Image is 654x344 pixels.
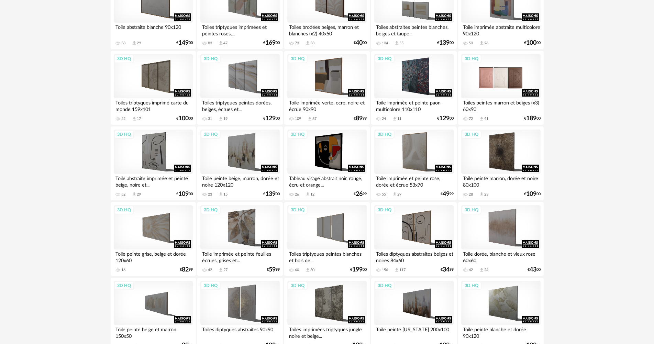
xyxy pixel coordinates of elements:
span: Download icon [218,116,223,121]
div: 47 [223,41,228,46]
span: 49 [443,192,450,197]
div: 27 [223,268,228,273]
div: € 99 [267,267,280,272]
div: Tableau visage abstrait noir, rouge, écru et orange... [287,174,366,188]
span: Download icon [218,267,223,273]
div: 55 [399,41,403,46]
span: Download icon [218,41,223,46]
div: 17 [137,116,141,121]
div: 3D HQ [288,281,308,290]
span: 189 [526,116,536,121]
a: 3D HQ Toile peinte beige, marron, dorée et noire 120x120 23 Download icon 15 €13900 [197,126,282,201]
div: 22 [121,116,125,121]
div: 24 [382,116,386,121]
div: Toile imprimée et peinte paon multicolore 110x110 [374,98,453,112]
div: 156 [382,268,388,273]
span: Download icon [307,116,312,121]
a: 3D HQ Toile imprimée verte, ocre, noire et écrue 90x90 109 Download icon 67 €8999 [284,51,369,125]
div: 28 [469,192,473,197]
div: Toiles diptyques abstraites beiges et noires 84x60 [374,249,453,263]
div: Toile peinte marron, dorée et noire 80x100 [461,174,540,188]
a: 3D HQ Toiles triptyques peintes blanches et bois de... 60 Download icon 30 €19900 [284,202,369,276]
div: 3D HQ [462,54,481,63]
div: 42 [469,268,473,273]
div: 3D HQ [375,54,395,63]
div: € 99 [441,192,454,197]
span: 40 [356,41,363,45]
div: Toile peinte beige et marron 150x50 [114,325,193,339]
div: 24 [484,268,488,273]
div: 3D HQ [114,281,134,290]
a: 3D HQ Toiles triptyques imprimé carte du monde 159x101 22 Download icon 17 €10000 [111,51,196,125]
div: Toile abstraite blanche 90x120 [114,23,193,36]
span: 109 [526,192,536,197]
a: 3D HQ Tableau visage abstrait noir, rouge, écru et orange... 26 Download icon 12 €2699 [284,126,369,201]
a: 3D HQ Toiles peintes marron et beiges (x3) 60x90 72 Download icon 41 €18900 [458,51,543,125]
span: 82 [182,267,189,272]
div: 42 [208,268,212,273]
span: Download icon [394,267,399,273]
div: Toile peinte [US_STATE] 200x100 [374,325,453,339]
span: Download icon [479,116,484,121]
div: 3D HQ [201,54,221,63]
div: 117 [399,268,406,273]
span: 89 [356,116,363,121]
div: € 00 [524,41,541,45]
span: 100 [526,41,536,45]
div: 23 [484,192,488,197]
div: 31 [208,116,212,121]
span: Download icon [392,116,397,121]
div: 104 [382,41,388,46]
div: 3D HQ [375,206,395,214]
span: Download icon [479,41,484,46]
div: 73 [295,41,299,46]
div: 29 [137,41,141,46]
div: 41 [484,116,488,121]
div: € 00 [263,41,280,45]
span: 59 [269,267,276,272]
div: Toiles triptyques imprimé carte du monde 159x101 [114,98,193,112]
div: 109 [295,116,301,121]
a: 3D HQ Toile abstraite imprimée et peinte beige, noire et... 52 Download icon 29 €10900 [111,126,196,201]
div: Toile peinte blanche et dorée 90x120 [461,325,540,339]
div: Toile imprimée verte, ocre, noire et écrue 90x90 [287,98,366,112]
span: 129 [265,116,276,121]
div: Toiles diptyques abstraites 90x90 [200,325,279,339]
div: 3D HQ [462,130,481,139]
span: Download icon [132,41,137,46]
span: 139 [265,192,276,197]
div: 3D HQ [114,54,134,63]
div: € 00 [263,116,280,121]
span: Download icon [305,267,310,273]
div: € 00 [524,192,541,197]
span: Download icon [132,116,137,121]
span: Download icon [305,192,310,197]
div: 29 [137,192,141,197]
div: 3D HQ [375,130,395,139]
div: 16 [121,268,125,273]
div: 3D HQ [375,281,395,290]
div: Toiles triptyques peintes dorées, beiges, écrues et... [200,98,279,112]
span: Download icon [132,192,137,197]
span: 169 [265,41,276,45]
div: € 00 [437,116,454,121]
div: 26 [295,192,299,197]
div: 3D HQ [288,206,308,214]
span: Download icon [394,41,399,46]
div: € 00 [528,267,541,272]
a: 3D HQ Toile imprimée et peinte feuilles écrues, grises et... 42 Download icon 27 €5999 [197,202,282,276]
div: € 99 [354,192,367,197]
div: € 00 [176,116,193,121]
span: 139 [439,41,450,45]
span: 34 [443,267,450,272]
span: Download icon [218,192,223,197]
span: Download icon [479,192,484,197]
a: 3D HQ Toile peinte marron, dorée et noire 80x100 28 Download icon 23 €10900 [458,126,543,201]
div: Toile imprimée et peinte feuilles écrues, grises et... [200,249,279,263]
span: 43 [530,267,536,272]
div: 3D HQ [288,130,308,139]
div: 3D HQ [201,130,221,139]
a: 3D HQ Toiles triptyques peintes dorées, beiges, écrues et... 31 Download icon 19 €12900 [197,51,282,125]
div: € 00 [263,192,280,197]
span: 109 [178,192,189,197]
